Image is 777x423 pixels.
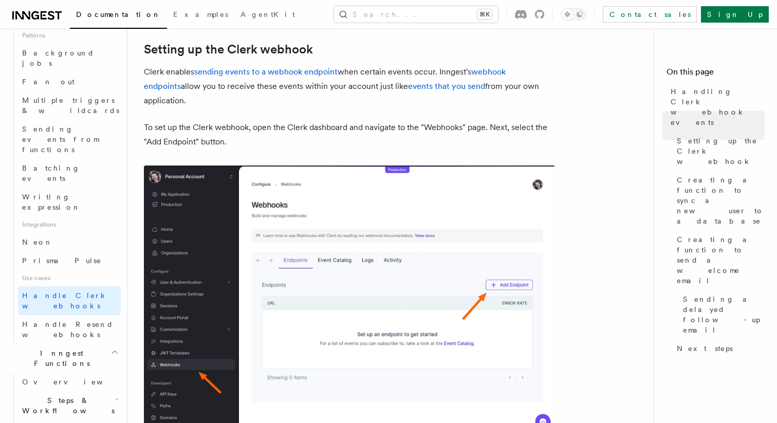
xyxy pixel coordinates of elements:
span: Setting up the Clerk webhook [677,136,765,167]
span: Writing expression [22,193,81,211]
a: webhook endpoints [144,67,506,91]
span: Multiple triggers & wildcards [22,96,119,115]
span: Background jobs [22,49,95,67]
p: Clerk enables when certain events occur. Inngest's allow you to receive these events within your ... [144,65,555,108]
a: Documentation [70,3,167,29]
span: Creating a function to sync a new user to a database [677,175,765,226]
span: Handle Clerk webhooks [22,291,108,310]
a: Writing expression [18,188,121,216]
span: Prisma Pulse [22,256,102,265]
h4: On this page [667,66,765,82]
a: Contact sales [603,6,697,23]
a: Handle Clerk webhooks [18,286,121,315]
button: Toggle dark mode [561,8,586,21]
span: Fan out [22,78,75,86]
a: Background jobs [18,44,121,72]
button: Steps & Workflows [18,391,121,420]
a: Fan out [18,72,121,91]
span: Use cases [18,270,121,286]
kbd: ⌘K [477,9,492,20]
span: Handle Resend webhooks [22,320,114,339]
a: Sign Up [701,6,769,23]
span: AgentKit [240,10,295,19]
a: Setting up the Clerk webhook [673,132,765,171]
a: Handle Resend webhooks [18,315,121,344]
button: Inngest Functions [8,344,121,373]
span: Documentation [76,10,161,19]
a: Sending a delayed follow-up email [679,290,765,339]
span: Handling Clerk webhook events [671,86,765,127]
p: To set up the Clerk webhook, open the Clerk dashboard and navigate to the "Webhooks" page. Next, ... [144,120,555,149]
a: Sending events from functions [18,120,121,159]
a: Overview [18,373,121,391]
span: Patterns [18,27,121,44]
span: Batching events [22,164,80,182]
span: Next steps [677,343,733,354]
a: Prisma Pulse [18,251,121,270]
span: Creating a function to send a welcome email [677,234,765,286]
a: AgentKit [234,3,301,28]
span: Neon [22,238,53,246]
a: Batching events [18,159,121,188]
a: Creating a function to sync a new user to a database [673,171,765,230]
a: Examples [167,3,234,28]
span: Steps & Workflows [18,395,115,416]
span: Overview [22,378,128,386]
span: Integrations [18,216,121,233]
a: Next steps [673,339,765,358]
span: Examples [173,10,228,19]
a: Setting up the Clerk webhook [144,42,313,57]
a: Handling Clerk webhook events [667,82,765,132]
a: Multiple triggers & wildcards [18,91,121,120]
span: Sending events from functions [22,125,99,154]
a: Creating a function to send a welcome email [673,230,765,290]
a: sending events to a webhook endpoint [194,67,338,77]
span: Sending a delayed follow-up email [683,294,765,335]
a: events that you send [408,81,485,91]
a: Neon [18,233,121,251]
button: Search...⌘K [334,6,498,23]
span: Inngest Functions [8,348,111,369]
